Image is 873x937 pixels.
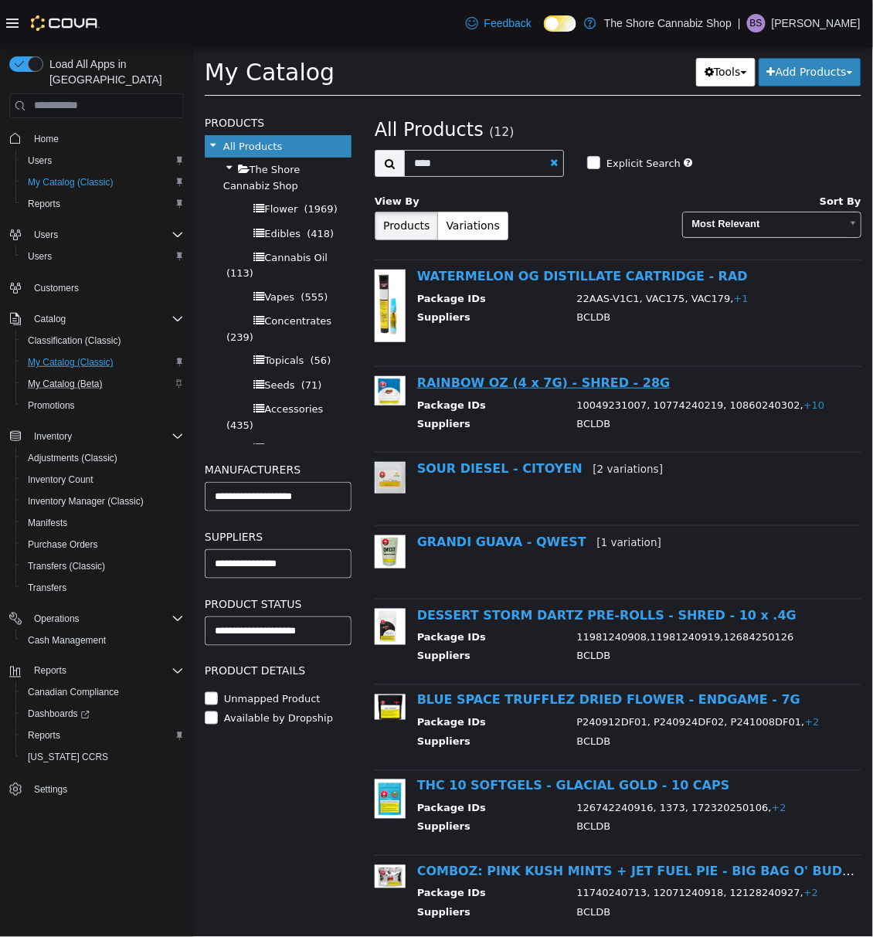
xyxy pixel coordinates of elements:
[182,222,212,295] img: 150
[28,250,52,263] span: Users
[182,148,226,160] span: View By
[224,646,607,660] a: BLUE SPACE TRUFFLEZ DRIED FLOWER - ENDGAME - 7G
[28,687,119,699] span: Canadian Compliance
[22,535,104,554] a: Purchase Orders
[224,772,372,792] th: Suppliers
[33,220,60,232] span: (113)
[490,165,648,189] span: Most Relevant
[22,195,184,213] span: Reports
[750,14,763,32] span: BS
[15,330,190,351] button: Classification (Classic)
[15,725,190,747] button: Reports
[28,130,65,148] a: Home
[627,148,668,160] span: Sort By
[22,684,125,702] a: Canadian Compliance
[224,561,603,575] a: DESSERT STORM DARTZ PRE-ROLLS - SHRED - 10 x .4G
[297,78,321,92] small: (12)
[15,150,190,171] button: Users
[15,555,190,577] button: Transfers (Classic)
[15,246,190,267] button: Users
[3,426,190,447] button: Inventory
[28,538,98,551] span: Purchase Orders
[28,278,184,297] span: Customers
[224,668,372,687] th: Package IDs
[71,156,104,168] span: Flower
[22,684,184,702] span: Canadian Compliance
[460,8,538,39] a: Feedback
[28,310,72,328] button: Catalog
[34,313,66,325] span: Catalog
[22,579,184,597] span: Transfers
[3,127,190,150] button: Home
[28,226,64,244] button: Users
[372,369,668,389] td: BCLDB
[604,14,732,32] p: The Shore Cannabiz Shop
[15,512,190,534] button: Manifests
[28,198,60,210] span: Reports
[15,534,190,555] button: Purchase Orders
[3,308,190,330] button: Catalog
[22,151,184,170] span: Users
[224,263,372,282] th: Suppliers
[384,246,555,257] span: 22AAS-V1C1, VAC175, VAC179,
[224,602,372,621] th: Suppliers
[15,630,190,651] button: Cash Management
[28,399,75,412] span: Promotions
[33,372,60,384] span: (435)
[28,452,117,464] span: Adjustments (Classic)
[182,818,212,841] img: 150
[15,193,190,215] button: Reports
[22,396,81,415] a: Promotions
[747,14,766,32] div: Baily Sherman
[15,704,190,725] a: Dashboards
[224,414,470,429] a: SOUR DIESEL - CITOYEN[2 variations]
[127,396,141,407] span: (6)
[579,755,593,767] span: +2
[22,631,112,650] a: Cash Management
[15,682,190,704] button: Canadian Compliance
[28,752,108,764] span: [US_STATE] CCRS
[224,732,537,746] a: THC 10 SOFTGELS - GLACIAL GOLD - 10 CAPS
[182,415,212,446] img: 150
[3,608,190,630] button: Operations
[224,369,372,389] th: Suppliers
[43,56,184,87] span: Load All Apps in [GEOGRAPHIC_DATA]
[12,12,141,39] span: My Catalog
[224,328,477,343] a: RAINBOW OZ (4 x 7G) - SHRED - 28G
[22,470,184,489] span: Inventory Count
[12,480,158,499] h5: Suppliers
[71,356,130,368] span: Accessories
[28,356,114,368] span: My Catalog (Classic)
[484,15,532,31] span: Feedback
[31,15,100,31] img: Cova
[15,491,190,512] button: Inventory Manager (Classic)
[182,488,212,521] img: 150
[15,577,190,599] button: Transfers
[71,307,110,319] span: Topicals
[28,708,90,721] span: Dashboards
[28,781,73,800] a: Settings
[610,840,625,852] span: +2
[12,615,158,633] h5: Product Details
[372,582,668,602] td: 11981240908,11981240919,12684250126
[28,378,103,390] span: My Catalog (Beta)
[28,310,184,328] span: Catalog
[22,535,184,554] span: Purchase Orders
[182,329,212,358] img: 150
[244,165,314,193] button: Variations
[15,351,190,373] button: My Catalog (Classic)
[3,224,190,246] button: Users
[34,613,80,625] span: Operations
[71,268,138,280] span: Concentrates
[34,282,79,294] span: Customers
[117,307,138,319] span: (56)
[9,121,184,841] nav: Complex example
[22,557,184,575] span: Transfers (Classic)
[612,670,627,681] span: +2
[28,427,184,446] span: Inventory
[384,352,632,364] span: 10049231007, 10774240219, 10860240302,
[22,749,114,767] a: [US_STATE] CCRS
[372,772,668,792] td: BCLDB
[224,351,372,370] th: Package IDs
[28,634,106,647] span: Cash Management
